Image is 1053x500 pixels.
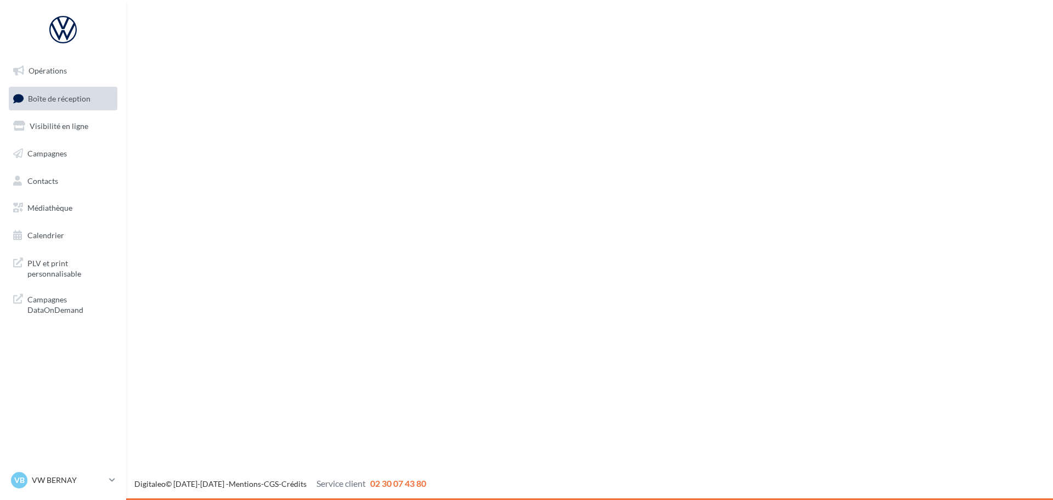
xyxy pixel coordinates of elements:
a: VB VW BERNAY [9,470,117,491]
span: Service client [316,478,366,488]
span: Visibilité en ligne [30,121,88,131]
a: Digitaleo [134,479,166,488]
span: Campagnes [27,149,67,158]
span: 02 30 07 43 80 [370,478,426,488]
a: Contacts [7,170,120,193]
span: PLV et print personnalisable [27,256,113,279]
a: PLV et print personnalisable [7,251,120,284]
a: CGS [264,479,279,488]
span: Boîte de réception [28,93,90,103]
a: Opérations [7,59,120,82]
p: VW BERNAY [32,475,105,486]
span: Campagnes DataOnDemand [27,292,113,316]
a: Campagnes [7,142,120,165]
a: Crédits [281,479,307,488]
span: VB [14,475,25,486]
a: Boîte de réception [7,87,120,110]
a: Calendrier [7,224,120,247]
span: Opérations [29,66,67,75]
span: Contacts [27,176,58,185]
a: Campagnes DataOnDemand [7,288,120,320]
a: Mentions [229,479,261,488]
span: Médiathèque [27,203,72,212]
span: Calendrier [27,231,64,240]
span: © [DATE]-[DATE] - - - [134,479,426,488]
a: Médiathèque [7,196,120,220]
a: Visibilité en ligne [7,115,120,138]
